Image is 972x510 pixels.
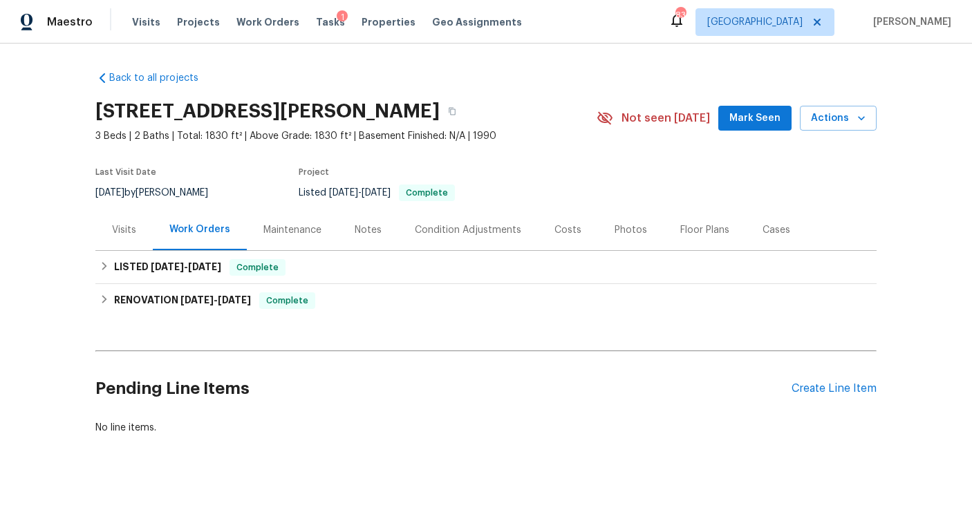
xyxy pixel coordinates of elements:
span: - [329,188,391,198]
span: Complete [231,261,284,274]
span: [GEOGRAPHIC_DATA] [707,15,803,29]
div: LISTED [DATE]-[DATE]Complete [95,251,877,284]
h2: Pending Line Items [95,357,792,421]
span: Tasks [316,17,345,27]
span: [DATE] [188,262,221,272]
a: Back to all projects [95,71,228,85]
span: Maestro [47,15,93,29]
div: Maintenance [263,223,321,237]
span: [DATE] [218,295,251,305]
div: No line items. [95,421,877,435]
span: Not seen [DATE] [621,111,710,125]
div: by [PERSON_NAME] [95,185,225,201]
button: Copy Address [440,99,465,124]
span: [DATE] [95,188,124,198]
span: Listed [299,188,455,198]
span: - [151,262,221,272]
span: Properties [362,15,415,29]
div: Create Line Item [792,382,877,395]
span: [PERSON_NAME] [868,15,951,29]
span: Mark Seen [729,110,781,127]
button: Mark Seen [718,106,792,131]
span: Complete [400,189,454,197]
div: Photos [615,223,647,237]
div: Visits [112,223,136,237]
div: Floor Plans [680,223,729,237]
h6: RENOVATION [114,292,251,309]
span: 3 Beds | 2 Baths | Total: 1830 ft² | Above Grade: 1830 ft² | Basement Finished: N/A | 1990 [95,129,597,143]
div: Costs [554,223,581,237]
span: Project [299,168,329,176]
div: Cases [763,223,790,237]
div: Notes [355,223,382,237]
div: 83 [675,8,685,22]
span: [DATE] [180,295,214,305]
span: Projects [177,15,220,29]
span: [DATE] [151,262,184,272]
button: Actions [800,106,877,131]
h6: LISTED [114,259,221,276]
span: [DATE] [362,188,391,198]
span: Complete [261,294,314,308]
span: Geo Assignments [432,15,522,29]
div: Condition Adjustments [415,223,521,237]
span: - [180,295,251,305]
h2: [STREET_ADDRESS][PERSON_NAME] [95,104,440,118]
span: Visits [132,15,160,29]
div: 1 [337,10,348,24]
span: Actions [811,110,866,127]
span: Last Visit Date [95,168,156,176]
span: Work Orders [236,15,299,29]
div: Work Orders [169,223,230,236]
div: RENOVATION [DATE]-[DATE]Complete [95,284,877,317]
span: [DATE] [329,188,358,198]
